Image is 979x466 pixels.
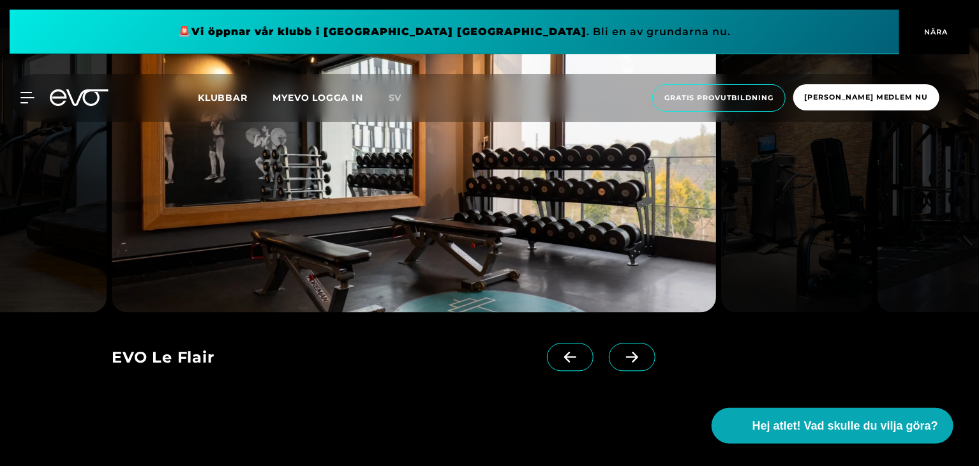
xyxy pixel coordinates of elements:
font: Gratis provutbildning [664,93,773,102]
img: evofitness [721,28,872,313]
img: evofitness [112,28,716,313]
button: Hej atlet! Vad skulle du vilja göra? [712,408,953,444]
a: sv [389,91,417,105]
font: sv [389,92,402,103]
a: [PERSON_NAME] medlem nu [789,84,943,112]
a: Klubbar [198,91,273,103]
a: Gratis provutbildning [648,84,789,112]
button: NÄRA [899,10,969,54]
a: MYEVO LOGGA IN [273,92,363,103]
font: NÄRA [924,27,948,36]
font: [PERSON_NAME] medlem nu [805,93,928,101]
font: Klubbar [198,92,248,103]
font: Hej atlet! Vad skulle du vilja göra? [752,419,938,432]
